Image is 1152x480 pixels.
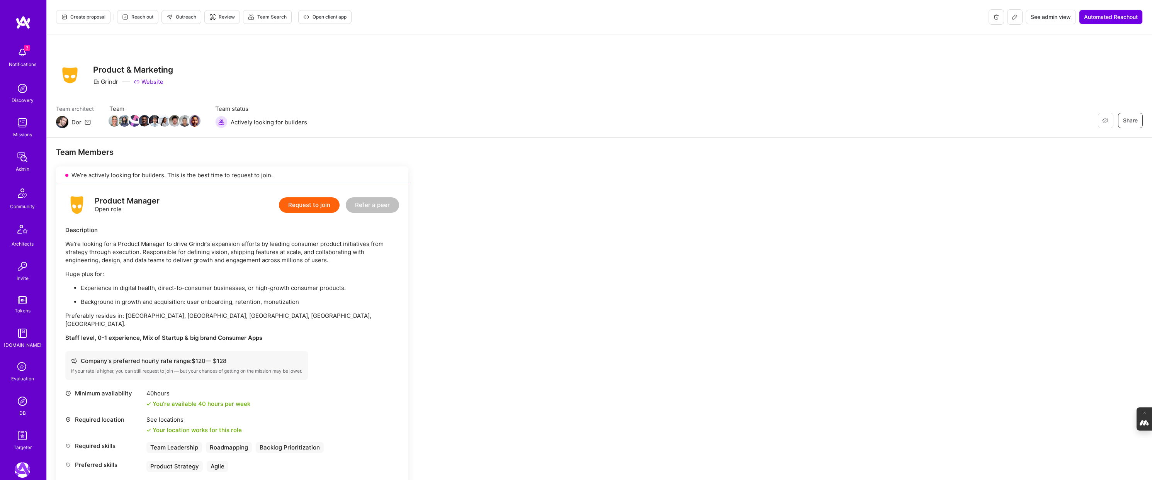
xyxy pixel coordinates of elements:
p: Background in growth and acquisition: user onboarding, retention, monetization [81,298,399,306]
span: Team Search [248,14,287,20]
div: Preferred skills [65,461,143,469]
p: We're looking for a Product Manager to drive Grindr’s expansion efforts by leading consumer produ... [65,240,399,264]
span: Team architect [56,105,94,113]
div: [DOMAIN_NAME] [4,341,41,349]
img: Team Member Avatar [169,115,180,127]
div: See locations [146,416,242,424]
img: logo [15,15,31,29]
span: Outreach [167,14,196,20]
div: Roadmapping [206,442,252,453]
strong: Staff level, 0-1 experience, Mix of Startup & big brand Consumer Apps [65,334,262,341]
i: icon Tag [65,462,71,468]
a: Team Member Avatar [170,114,180,127]
img: Skill Targeter [15,428,30,443]
div: Invite [17,274,29,282]
img: Team Member Avatar [149,115,160,127]
div: We’re actively looking for builders. This is the best time to request to join. [56,166,408,184]
div: You're available 40 hours per week [146,400,250,408]
span: Team [109,105,200,113]
button: Share [1118,113,1143,128]
i: icon Targeter [209,14,216,20]
img: Team Member Avatar [189,115,200,127]
div: Notifications [9,60,36,68]
div: Backlog Prioritization [256,442,324,453]
a: Team Member Avatar [150,114,160,127]
img: Team Member Avatar [139,115,150,127]
button: See admin view [1026,10,1076,24]
a: A.Team: Leading A.Team's Marketing & DemandGen [13,462,32,478]
i: icon Check [146,402,151,406]
i: icon EyeClosed [1102,117,1108,124]
a: Team Member Avatar [109,114,119,127]
button: Review [204,10,240,24]
img: discovery [15,81,30,96]
button: Refer a peer [346,197,399,213]
div: Required skills [65,442,143,450]
div: Evaluation [11,375,34,383]
h3: Product & Marketing [93,65,173,75]
i: icon Tag [65,443,71,449]
img: Actively looking for builders [215,116,228,128]
div: Architects [12,240,34,248]
img: logo [65,193,88,217]
div: Missions [13,131,32,139]
div: Discovery [12,96,34,104]
div: Team Members [56,147,408,157]
div: If your rate is higher, you can still request to join — but your chances of getting on the missio... [71,368,302,374]
i: icon Clock [65,390,71,396]
div: Required location [65,416,143,424]
span: Actively looking for builders [231,118,307,126]
img: Team Member Avatar [159,115,170,127]
a: Team Member Avatar [160,114,170,127]
a: Team Member Avatar [119,114,129,127]
a: Team Member Avatar [190,114,200,127]
div: Dor [71,118,82,126]
div: 40 hours [146,389,250,397]
img: Team Architect [56,116,68,128]
img: Company Logo [56,65,84,86]
div: Admin [16,165,29,173]
i: icon Mail [85,119,91,125]
span: Team status [215,105,307,113]
i: icon CompanyGray [93,79,99,85]
div: Team Leadership [146,442,202,453]
i: icon Cash [71,358,77,364]
img: Invite [15,259,30,274]
div: Company's preferred hourly rate range: $ 120 — $ 128 [71,357,302,365]
div: Grindr [93,78,118,86]
button: Outreach [161,10,201,24]
span: Review [209,14,235,20]
a: Team Member Avatar [139,114,150,127]
div: Description [65,226,399,234]
span: 3 [24,45,30,51]
span: Share [1123,117,1138,124]
span: Automated Reachout [1084,13,1138,21]
img: Team Member Avatar [119,115,130,127]
div: Tokens [15,307,31,315]
span: Open client app [303,14,347,20]
p: Experience in digital health, direct-to-consumer businesses, or high-growth consumer products. [81,284,399,292]
div: Community [10,202,35,210]
img: Admin Search [15,393,30,409]
div: Targeter [14,443,32,451]
img: Architects [13,221,32,240]
button: Reach out [117,10,158,24]
img: tokens [18,296,27,304]
img: Team Member Avatar [109,115,120,127]
span: Create proposal [61,14,105,20]
img: Team Member Avatar [129,115,140,127]
img: bell [15,45,30,60]
p: Preferably resides in: [GEOGRAPHIC_DATA], [GEOGRAPHIC_DATA], [GEOGRAPHIC_DATA], [GEOGRAPHIC_DATA]... [65,312,399,328]
div: Your location works for this role [146,426,242,434]
button: Automated Reachout [1079,10,1143,24]
a: Website [134,78,163,86]
div: Product Manager [95,197,160,205]
img: guide book [15,326,30,341]
img: teamwork [15,115,30,131]
img: A.Team: Leading A.Team's Marketing & DemandGen [15,462,30,478]
span: Reach out [122,14,153,20]
a: Team Member Avatar [180,114,190,127]
button: Team Search [243,10,292,24]
img: Community [13,184,32,202]
button: Open client app [298,10,352,24]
